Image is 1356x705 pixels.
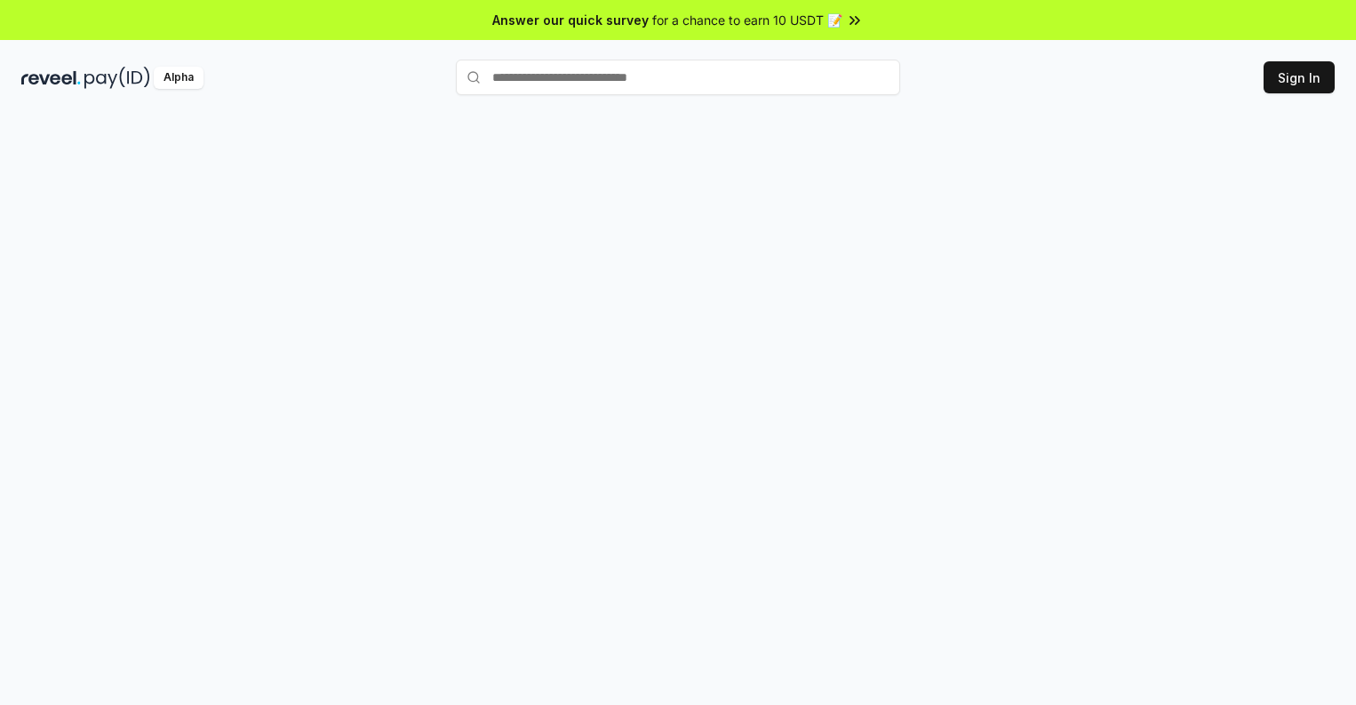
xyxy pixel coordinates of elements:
[1264,61,1335,93] button: Sign In
[652,11,842,29] span: for a chance to earn 10 USDT 📝
[154,67,203,89] div: Alpha
[21,67,81,89] img: reveel_dark
[84,67,150,89] img: pay_id
[492,11,649,29] span: Answer our quick survey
